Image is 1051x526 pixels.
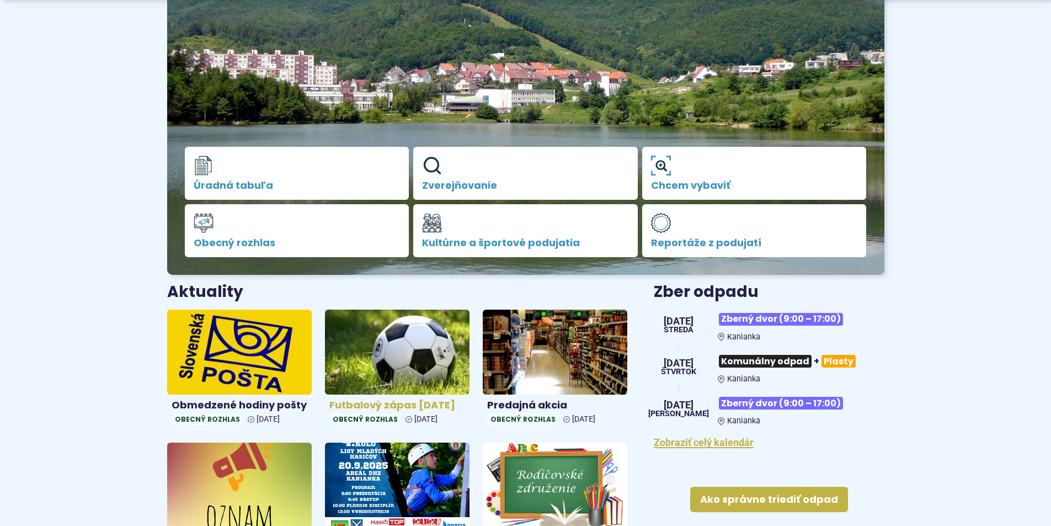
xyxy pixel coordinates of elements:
span: [PERSON_NAME] [648,410,709,418]
a: Zberný dvor (9:00 – 17:00) Kanianka [DATE] streda [654,309,884,342]
span: Zverejňovanie [422,180,629,191]
span: štvrtok [661,368,696,376]
a: Zverejňovanie [413,147,638,200]
a: Zobraziť celý kalendár [654,437,754,448]
span: Kultúrne a športové podujatia [422,237,629,248]
a: Predajná akcia Obecný rozhlas [DATE] [483,310,627,429]
span: Plasty [821,355,856,368]
span: Komunálny odpad [719,355,812,368]
span: Zberný dvor (9:00 – 17:00) [719,313,843,326]
span: Úradná tabuľa [194,180,401,191]
span: Kanianka [727,332,760,342]
h4: Predajná akcia [487,399,623,412]
h4: Futbalový zápas [DATE] [329,399,465,412]
span: Kanianka [727,416,760,426]
span: streda [664,326,693,334]
span: Obecný rozhlas [329,413,401,425]
span: [DATE] [661,358,696,368]
span: [DATE] [648,400,709,410]
span: [DATE] [572,415,595,424]
span: [DATE] [664,316,693,326]
a: Úradná tabuľa [185,147,409,200]
h3: + [718,350,884,372]
h3: Aktuality [167,284,243,301]
a: Kultúrne a športové podujatia [413,204,638,257]
a: Ako správne triediť odpad [690,487,848,512]
span: Chcem vybaviť [651,180,858,191]
h3: Zber odpadu [654,284,884,301]
span: [DATE] [257,415,280,424]
a: Zberný dvor (9:00 – 17:00) Kanianka [DATE] [PERSON_NAME] [654,392,884,426]
a: Obmedzené hodiny pošty Obecný rozhlas [DATE] [167,310,312,429]
a: Obecný rozhlas [185,204,409,257]
span: Obecný rozhlas [487,413,559,425]
span: Obecný rozhlas [172,413,243,425]
span: Kanianka [727,374,760,384]
a: Chcem vybaviť [642,147,867,200]
span: [DATE] [414,415,438,424]
h4: Obmedzené hodiny pošty [172,399,307,412]
a: Futbalový zápas [DATE] Obecný rozhlas [DATE] [325,310,470,429]
a: Komunálny odpad+Plasty Kanianka [DATE] štvrtok [654,350,884,384]
span: Zberný dvor (9:00 – 17:00) [719,397,843,410]
a: Reportáže z podujatí [642,204,867,257]
span: Reportáže z podujatí [651,237,858,248]
span: Obecný rozhlas [194,237,401,248]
